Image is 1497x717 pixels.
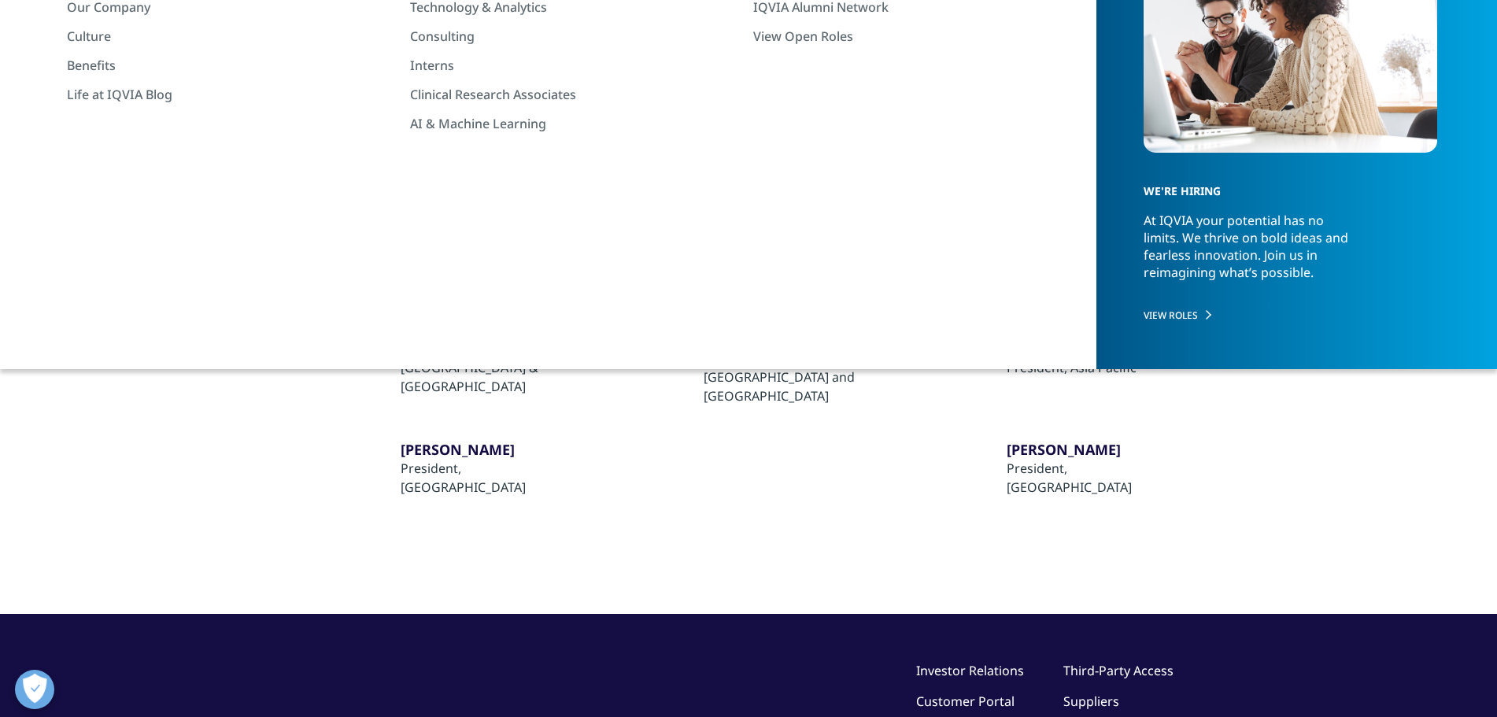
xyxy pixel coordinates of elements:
[916,662,1024,679] a: Investor Relations
[410,57,725,74] a: Interns
[916,693,1015,710] a: Customer Portal
[1144,309,1437,322] a: VIEW ROLES
[15,670,54,709] button: Open Preferences
[67,28,382,45] a: Culture
[1144,157,1422,212] h5: WE'RE HIRING
[753,28,1068,45] a: View Open Roles
[401,459,583,497] div: ​President, [GEOGRAPHIC_DATA]
[1007,440,1189,459] a: [PERSON_NAME]
[410,115,725,132] a: AI & Machine Learning
[401,440,583,459] a: ​[PERSON_NAME]
[67,86,382,103] a: Life at IQVIA Blog
[1063,662,1174,679] a: Third-Party Access
[1063,693,1119,710] a: Suppliers
[1144,212,1361,295] p: At IQVIA your potential has no limits. We thrive on bold ideas and fearless innovation. Join us i...
[1007,459,1189,497] div: President, [GEOGRAPHIC_DATA]
[410,86,725,103] a: Clinical Research Associates
[67,57,382,74] a: Benefits
[410,28,725,45] a: Consulting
